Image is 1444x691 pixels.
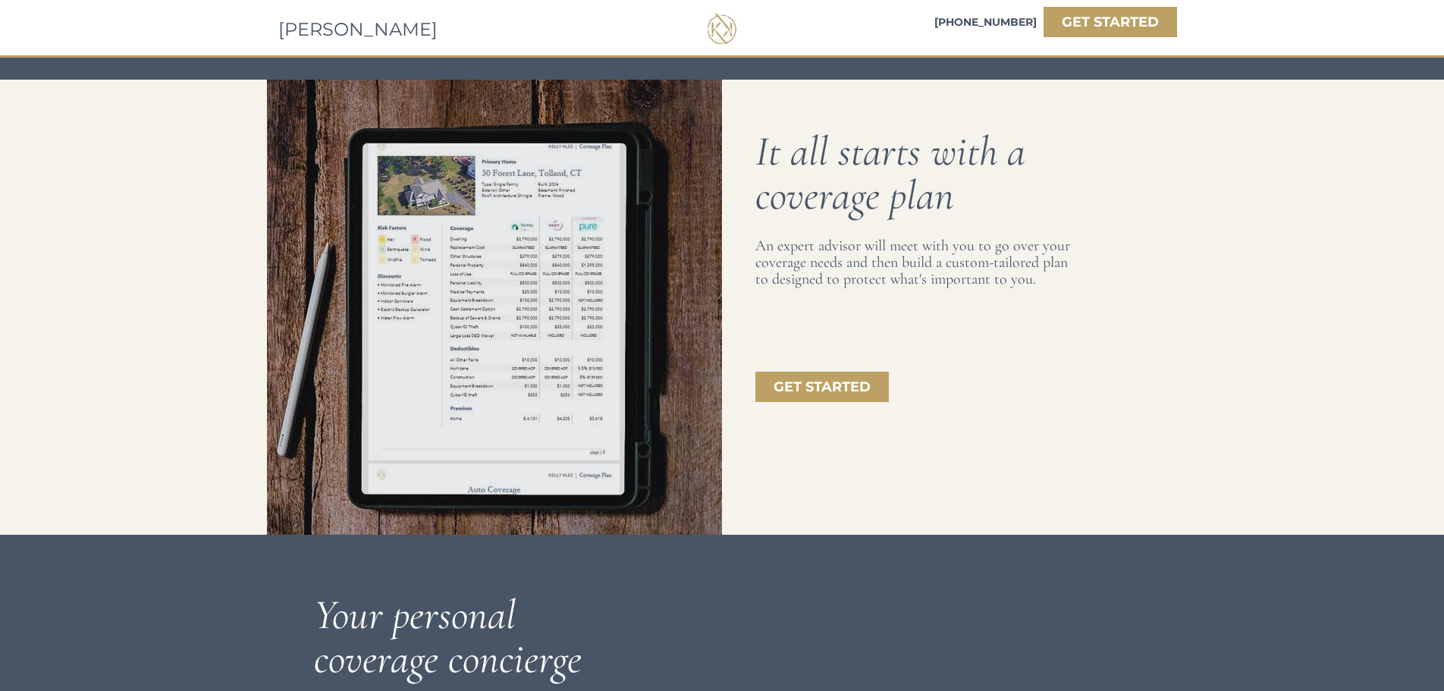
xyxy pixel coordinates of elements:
span: coverage not offered by mass-market insurance. [597,20,876,39]
span: [PERSON_NAME] [278,18,438,40]
strong: GET STARTED [774,378,871,395]
a: GET STARTED [1044,7,1177,37]
span: [PHONE_NUMBER] [934,15,1037,29]
strong: GET STARTED [1062,14,1159,30]
span: It all starts with a coverage plan [755,126,1025,221]
a: GET STARTED [755,372,889,402]
span: An expert advisor will meet with you to go over your coverage needs and then build a custom-tailo... [755,237,1070,288]
span: Your personal coverage concierge [314,589,582,684]
span: If you insure your home for more than $1 Million, you are eligible for great [518,4,925,39]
